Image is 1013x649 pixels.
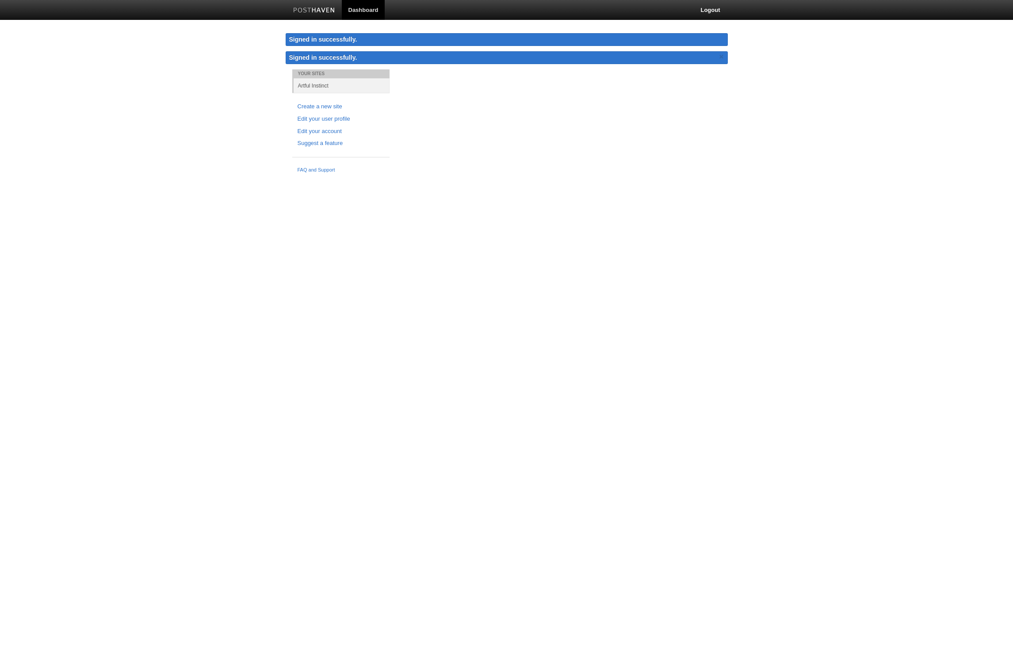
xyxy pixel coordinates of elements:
img: Posthaven-bar [293,8,335,14]
a: × [718,51,726,62]
a: Edit your account [298,127,384,136]
a: FAQ and Support [298,166,384,174]
span: Signed in successfully. [289,54,357,61]
div: Signed in successfully. [286,33,728,46]
a: Artful Instinct [294,78,390,93]
a: Create a new site [298,102,384,111]
a: Edit your user profile [298,115,384,124]
a: Suggest a feature [298,139,384,148]
li: Your Sites [292,69,390,78]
